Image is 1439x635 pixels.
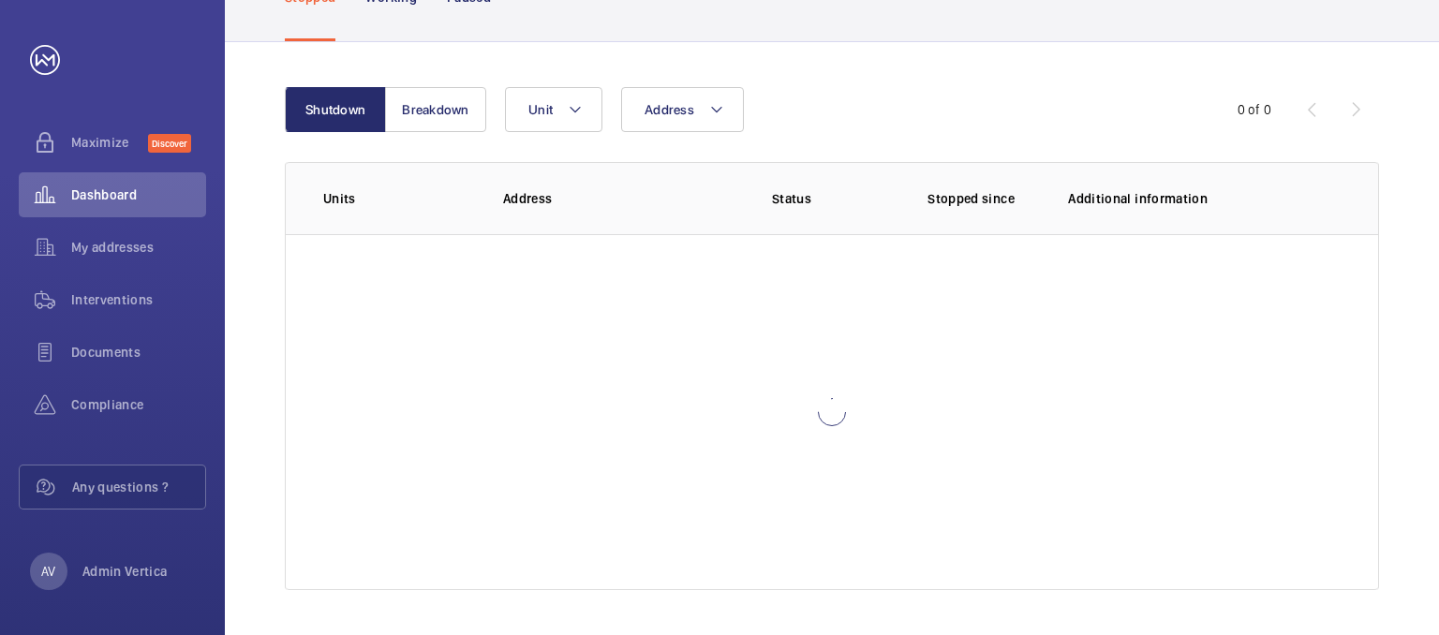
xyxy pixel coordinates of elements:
[148,134,191,153] span: Discover
[927,189,1038,208] p: Stopped since
[503,189,686,208] p: Address
[285,87,386,132] button: Shutdown
[71,238,206,257] span: My addresses
[71,343,206,362] span: Documents
[71,185,206,204] span: Dashboard
[528,102,553,117] span: Unit
[1238,100,1271,119] div: 0 of 0
[41,562,55,581] p: AV
[71,290,206,309] span: Interventions
[71,133,148,152] span: Maximize
[71,395,206,414] span: Compliance
[1068,189,1341,208] p: Additional information
[505,87,602,132] button: Unit
[72,478,205,496] span: Any questions ?
[621,87,744,132] button: Address
[699,189,885,208] p: Status
[82,562,168,581] p: Admin Vertica
[645,102,694,117] span: Address
[385,87,486,132] button: Breakdown
[323,189,473,208] p: Units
